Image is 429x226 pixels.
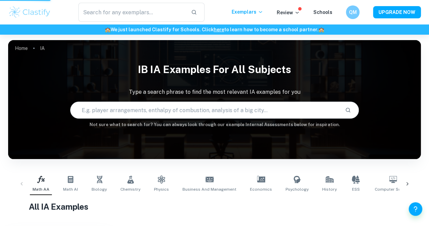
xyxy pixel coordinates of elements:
span: Math AI [63,186,78,192]
span: Chemistry [120,186,140,192]
span: 🏫 [105,27,111,32]
span: History [322,186,337,192]
input: E.g. player arrangements, enthalpy of combustion, analysis of a big city... [71,101,340,120]
span: Computer Science [375,186,411,192]
h1: All IA Examples [29,201,400,213]
button: Help and Feedback [409,202,422,216]
h6: We just launched Clastify for Schools. Click to learn how to become a school partner. [1,26,428,33]
a: here [214,27,224,32]
h6: QM [349,8,357,16]
span: Biology [92,186,107,192]
button: Search [342,104,354,116]
a: Home [15,44,28,53]
h6: Not sure what to search for? You can always look through our example Internal Assessments below f... [8,121,421,128]
p: Exemplars [232,8,263,16]
span: Psychology [286,186,309,192]
p: IA [40,45,45,52]
img: Clastify logo [8,5,51,19]
h1: IB IA examples for all subjects [8,59,421,80]
p: Type a search phrase to find the most relevant IA examples for you [8,88,421,96]
span: Physics [154,186,169,192]
input: Search for any exemplars... [78,3,186,22]
button: QM [346,5,359,19]
a: Schools [313,10,332,15]
span: Business and Management [182,186,236,192]
span: Economics [250,186,272,192]
p: Review [277,9,300,16]
span: Math AA [33,186,50,192]
span: ESS [352,186,360,192]
span: 🏫 [318,27,324,32]
button: UPGRADE NOW [373,6,421,18]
